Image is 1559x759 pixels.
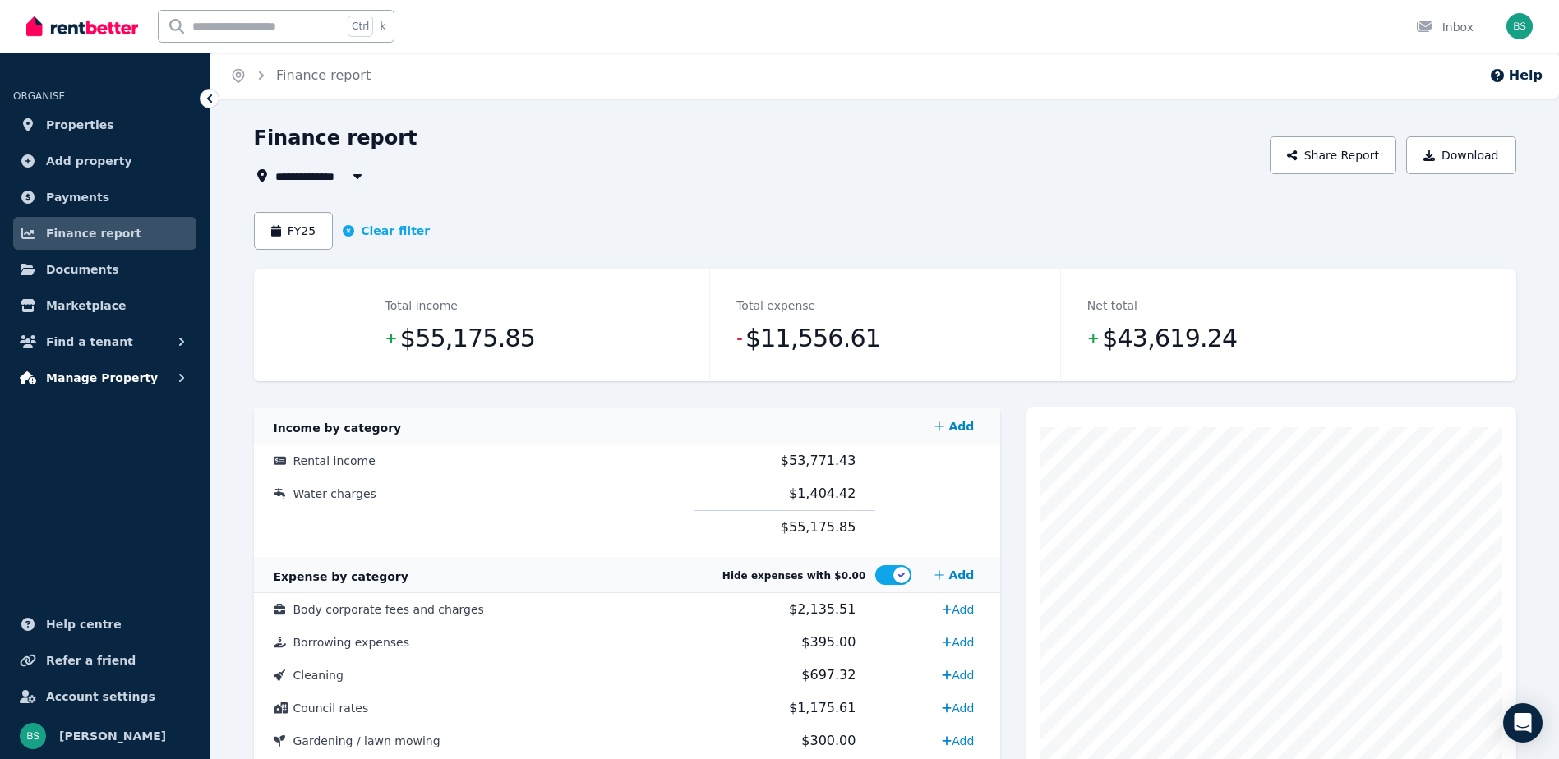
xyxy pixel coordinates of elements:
[1270,136,1396,174] button: Share Report
[46,296,126,315] span: Marketplace
[13,181,196,214] a: Payments
[781,519,856,535] span: $55,175.85
[276,67,371,83] a: Finance report
[293,487,376,500] span: Water charges
[13,90,65,102] span: ORGANISE
[13,608,196,641] a: Help centre
[801,733,856,748] span: $300.00
[13,680,196,713] a: Account settings
[274,570,408,583] span: Expense by category
[789,700,856,715] span: $1,175.61
[13,253,196,286] a: Documents
[722,570,865,582] span: Hide expenses with $0.00
[928,410,980,443] a: Add
[293,669,344,682] span: Cleaning
[13,289,196,322] a: Marketplace
[1087,296,1137,315] dt: Net total
[210,53,390,99] nav: Breadcrumb
[1503,703,1543,743] div: Open Intercom Messenger
[801,634,856,650] span: $395.00
[293,636,409,649] span: Borrowing expenses
[293,734,440,747] span: Gardening / lawn mowing
[46,187,109,207] span: Payments
[26,14,138,39] img: RentBetter
[736,296,815,315] dt: Total expense
[400,322,535,355] span: $55,175.85
[46,151,132,171] span: Add property
[789,485,856,501] span: $1,404.42
[935,596,980,623] a: Add
[46,332,133,352] span: Find a tenant
[59,726,166,746] span: [PERSON_NAME]
[385,296,458,315] dt: Total income
[274,421,402,435] span: Income by category
[781,453,856,468] span: $53,771.43
[1406,136,1516,174] button: Download
[46,368,158,388] span: Manage Property
[46,115,114,135] span: Properties
[13,325,196,358] button: Find a tenant
[46,260,119,279] span: Documents
[1087,327,1099,350] span: +
[13,217,196,250] a: Finance report
[46,651,136,670] span: Refer a friend
[736,327,742,350] span: -
[254,212,334,250] button: FY25
[801,667,856,683] span: $697.32
[935,662,980,688] a: Add
[1102,322,1237,355] span: $43,619.24
[928,559,980,591] a: Add
[46,223,141,243] span: Finance report
[935,629,980,655] a: Add
[254,125,417,151] h1: Finance report
[1506,13,1533,39] img: Baskar Srinivasan
[46,687,155,706] span: Account settings
[380,20,385,33] span: k
[1489,66,1543,85] button: Help
[935,695,980,721] a: Add
[745,322,880,355] span: $11,556.61
[13,644,196,677] a: Refer a friend
[20,723,46,749] img: Baskar Srinivasan
[935,728,980,754] a: Add
[293,454,376,467] span: Rental income
[46,614,122,634] span: Help centre
[13,361,196,394] button: Manage Property
[348,16,373,37] span: Ctrl
[1416,19,1474,35] div: Inbox
[13,108,196,141] a: Properties
[293,603,484,616] span: Body corporate fees and charges
[789,601,856,617] span: $2,135.51
[343,223,430,239] button: Clear filter
[293,701,369,715] span: Council rates
[13,145,196,177] a: Add property
[385,327,397,350] span: +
